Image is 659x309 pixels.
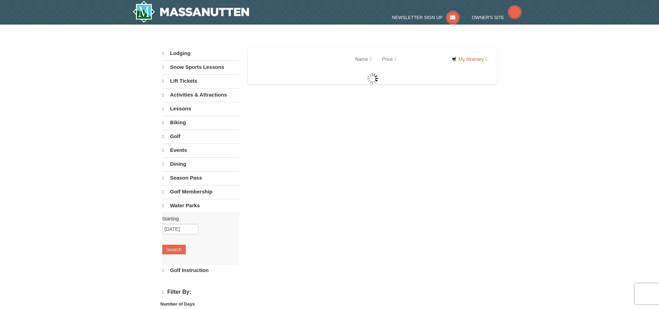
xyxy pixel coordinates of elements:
[377,52,402,66] a: Price
[162,116,239,129] a: Biking
[162,215,234,222] label: Starting
[162,88,239,101] a: Activities & Attractions
[472,15,522,20] a: Owner's Site
[162,245,186,254] button: Search
[162,144,239,157] a: Events
[367,73,378,84] img: wait gif
[162,185,239,198] a: Golf Membership
[162,264,239,277] a: Golf Instruction
[162,199,239,212] a: Water Parks
[162,47,239,60] a: Lodging
[392,15,460,20] a: Newsletter Sign Up
[162,289,239,296] h4: Filter By:
[162,171,239,184] a: Season Pass
[392,15,442,20] span: Newsletter Sign Up
[350,52,377,66] a: Name
[162,74,239,88] a: Lift Tickets
[472,15,504,20] span: Owner's Site
[162,130,239,143] a: Golf
[132,1,249,23] a: Massanutten Resort
[161,301,195,307] strong: Number of Days
[132,1,249,23] img: Massanutten Resort Logo
[447,54,492,64] a: My Itinerary
[162,157,239,171] a: Dining
[162,61,239,74] a: Snow Sports Lessons
[162,102,239,115] a: Lessons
